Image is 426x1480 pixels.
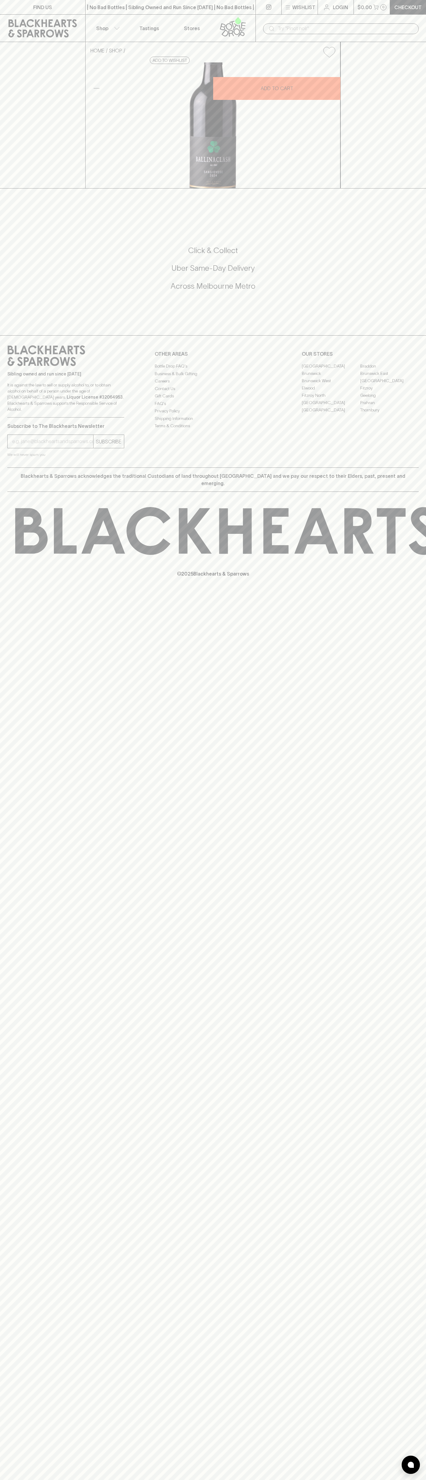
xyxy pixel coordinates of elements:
a: [GEOGRAPHIC_DATA] [302,406,360,414]
p: It is against the law to sell or supply alcohol to, or to obtain alcohol on behalf of a person un... [7,382,124,412]
p: Stores [184,25,200,32]
a: Gift Cards [155,393,272,400]
button: SUBSCRIBE [93,435,124,448]
a: Contact Us [155,385,272,392]
a: Brunswick West [302,377,360,384]
a: Tastings [128,15,171,42]
p: OTHER AREAS [155,350,272,358]
button: Shop [86,15,128,42]
p: 0 [382,5,385,9]
a: Elwood [302,384,360,392]
h5: Uber Same-Day Delivery [7,263,419,273]
a: Terms & Conditions [155,422,272,430]
a: Geelong [360,392,419,399]
a: [GEOGRAPHIC_DATA] [360,377,419,384]
img: 41450.png [86,62,340,188]
h5: Click & Collect [7,245,419,255]
p: Tastings [139,25,159,32]
img: bubble-icon [408,1462,414,1468]
p: ADD TO CART [261,85,293,92]
a: Fitzroy [360,384,419,392]
a: Privacy Policy [155,407,272,415]
a: Thornbury [360,406,419,414]
div: Call to action block [7,221,419,323]
p: Sibling owned and run since [DATE] [7,371,124,377]
a: Careers [155,378,272,385]
p: We will never spam you [7,452,124,458]
a: Brunswick [302,370,360,377]
input: e.g. jane@blackheartsandsparrows.com.au [12,437,93,446]
a: Stores [171,15,213,42]
a: Fitzroy North [302,392,360,399]
a: Brunswick East [360,370,419,377]
p: FIND US [33,4,52,11]
p: Checkout [394,4,422,11]
input: Try "Pinot noir" [278,24,414,33]
a: [GEOGRAPHIC_DATA] [302,399,360,406]
p: Wishlist [292,4,315,11]
a: Shipping Information [155,415,272,422]
strong: Liquor License #32064953 [67,395,123,400]
p: Subscribe to The Blackhearts Newsletter [7,422,124,430]
p: Shop [96,25,108,32]
p: SUBSCRIBE [96,438,121,445]
a: FAQ's [155,400,272,407]
a: HOME [90,48,104,53]
a: Business & Bulk Gifting [155,370,272,377]
button: ADD TO CART [213,77,340,100]
a: Prahran [360,399,419,406]
h5: Across Melbourne Metro [7,281,419,291]
p: Blackhearts & Sparrows acknowledges the traditional Custodians of land throughout [GEOGRAPHIC_DAT... [12,472,414,487]
a: SHOP [109,48,122,53]
p: $0.00 [357,4,372,11]
a: Braddon [360,362,419,370]
button: Add to wishlist [150,57,190,64]
p: OUR STORES [302,350,419,358]
a: Bottle Drop FAQ's [155,363,272,370]
button: Add to wishlist [321,44,338,60]
p: Login [333,4,348,11]
a: [GEOGRAPHIC_DATA] [302,362,360,370]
